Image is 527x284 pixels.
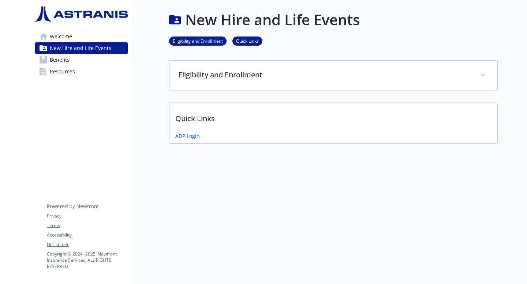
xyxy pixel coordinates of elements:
p: Eligibility and Enrollment [178,69,471,80]
a: Eligibility and Enrollment [169,37,227,44]
p: Quick Links [169,103,497,130]
div: Eligibility and Enrollment [169,61,497,91]
a: Accessibility [47,232,127,238]
p: Copyright © 2024 - 2025 , Newfront Insurance Services, ALL RIGHTS RESERVED [47,251,127,269]
a: Benefits [35,54,128,66]
a: Resources [35,66,128,77]
h1: New Hire and Life Events [185,9,360,31]
a: New Hire and Life Events [35,42,128,54]
a: Privacy [47,213,127,219]
span: New Hire and Life Events [50,42,111,54]
a: Terms [47,222,127,229]
a: Disclaimer [47,241,127,248]
a: Welcome [35,31,128,42]
a: Quick Links [232,37,262,44]
span: Resources [50,66,75,77]
a: ADP Login [175,132,200,140]
span: Welcome [50,31,72,42]
span: Benefits [50,54,70,66]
